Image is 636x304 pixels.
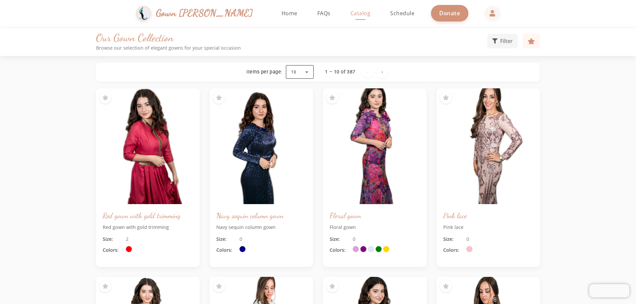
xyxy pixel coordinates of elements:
iframe: Chatra live chat [589,284,629,297]
span: FAQs [317,10,331,17]
h3: Red gown with gold trimming [103,211,193,220]
span: 0 [466,236,469,243]
p: Red gown with gold trimming [103,224,193,231]
span: Size: [443,236,463,243]
button: Filter [487,34,518,48]
span: Filter [500,37,513,45]
p: Browse our selection of elegant gowns for your special occasion [96,45,487,51]
span: Donate [439,9,460,17]
p: Floral gown [330,224,420,231]
span: 2 [126,236,129,243]
span: Size: [216,236,236,243]
img: Floral gown [323,88,427,204]
p: Pink lace [443,224,534,231]
span: Size: [330,236,349,243]
div: 1 – 10 of 387 [325,69,355,75]
h3: Pink lace [443,211,534,220]
h1: Our Gown Collection [96,31,487,44]
span: Colors: [103,246,123,254]
img: Red gown with gold trimming [96,88,200,204]
span: Colors: [216,246,236,254]
span: Home [282,10,297,17]
button: Next page [376,66,388,78]
a: Gown [PERSON_NAME] [136,4,260,22]
span: Gown [PERSON_NAME] [156,6,253,20]
img: Gown Gmach Logo [136,6,151,21]
span: Catalog [350,10,371,17]
button: Previous page [362,66,374,78]
span: 0 [239,236,242,243]
span: Schedule [390,10,414,17]
h3: Floral gown [330,211,420,220]
span: Colors: [330,246,349,254]
div: Items per page: [246,69,282,75]
a: Donate [431,5,468,21]
span: Size: [103,236,123,243]
p: Navy sequin column gown [216,224,307,231]
h3: Navy sequin column gown [216,211,307,220]
img: Pink lace [437,88,540,204]
span: 0 [353,236,355,243]
img: Navy sequin column gown [210,88,313,204]
span: Colors: [443,246,463,254]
